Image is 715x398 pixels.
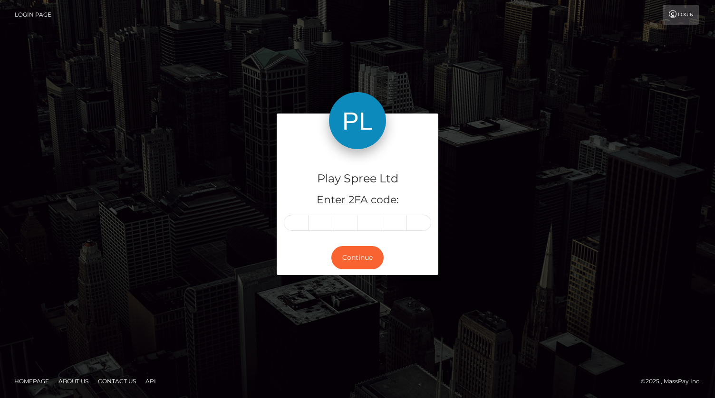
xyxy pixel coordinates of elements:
h5: Enter 2FA code: [284,193,431,208]
div: © 2025 , MassPay Inc. [641,376,708,387]
a: Homepage [10,374,53,389]
a: Contact Us [94,374,140,389]
a: Login [663,5,699,25]
a: About Us [55,374,92,389]
button: Continue [331,246,384,269]
img: Play Spree Ltd [329,92,386,149]
a: API [142,374,160,389]
h4: Play Spree Ltd [284,171,431,187]
a: Login Page [15,5,51,25]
